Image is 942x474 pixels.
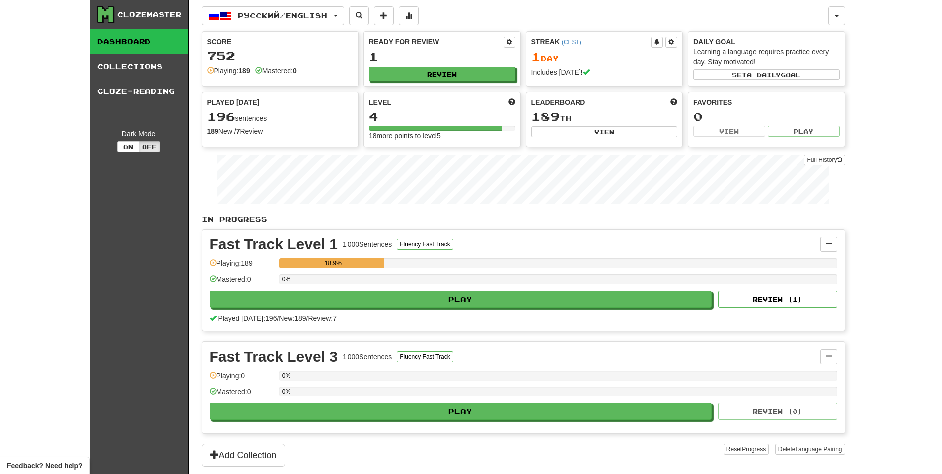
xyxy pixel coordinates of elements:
[693,97,840,107] div: Favorites
[279,315,306,322] span: New: 189
[343,239,392,249] div: 1 000 Sentences
[210,387,274,403] div: Mastered: 0
[7,461,82,471] span: Open feedback widget
[693,69,840,80] button: Seta dailygoal
[397,239,453,250] button: Fluency Fast Track
[531,37,652,47] div: Streak
[343,352,392,362] div: 1 000 Sentences
[210,274,274,291] div: Mastered: 0
[369,37,504,47] div: Ready for Review
[293,67,297,75] strong: 0
[670,97,677,107] span: This week in points, UTC
[775,444,845,455] button: DeleteLanguage Pairing
[804,155,845,165] a: Full History
[210,258,274,275] div: Playing: 189
[399,6,419,25] button: More stats
[562,39,581,46] a: (CEST)
[531,126,678,137] button: View
[117,10,182,20] div: Clozemaster
[369,110,515,123] div: 4
[236,127,240,135] strong: 7
[742,446,766,453] span: Progress
[531,109,560,123] span: 189
[693,47,840,67] div: Learning a language requires practice every day. Stay motivated!
[207,97,260,107] span: Played [DATE]
[531,50,541,64] span: 1
[308,315,337,322] span: Review: 7
[508,97,515,107] span: Score more points to level up
[531,51,678,64] div: Day
[210,291,712,308] button: Play
[693,37,840,47] div: Daily Goal
[369,67,515,81] button: Review
[207,66,250,76] div: Playing:
[202,6,344,25] button: Русский/English
[369,51,515,63] div: 1
[210,403,712,420] button: Play
[97,129,180,139] div: Dark Mode
[207,110,354,123] div: sentences
[369,97,391,107] span: Level
[531,110,678,123] div: th
[207,50,354,62] div: 752
[207,37,354,47] div: Score
[795,446,842,453] span: Language Pairing
[139,141,160,152] button: Off
[210,349,338,364] div: Fast Track Level 3
[718,403,837,420] button: Review (0)
[202,444,285,467] button: Add Collection
[90,29,188,54] a: Dashboard
[306,315,308,322] span: /
[369,131,515,141] div: 18 more points to level 5
[210,237,338,252] div: Fast Track Level 1
[693,126,765,137] button: View
[238,11,327,20] span: Русский / English
[218,315,277,322] span: Played [DATE]: 196
[207,126,354,136] div: New / Review
[531,67,678,77] div: Includes [DATE]!
[282,258,384,268] div: 18.9%
[90,79,188,104] a: Cloze-Reading
[117,141,139,152] button: On
[255,66,297,76] div: Mastered:
[718,291,837,308] button: Review (1)
[90,54,188,79] a: Collections
[374,6,394,25] button: Add sentence to collection
[397,351,453,362] button: Fluency Fast Track
[768,126,840,137] button: Play
[207,127,218,135] strong: 189
[207,109,235,123] span: 196
[202,214,845,224] p: In Progress
[693,110,840,123] div: 0
[531,97,585,107] span: Leaderboard
[210,371,274,387] div: Playing: 0
[277,315,279,322] span: /
[349,6,369,25] button: Search sentences
[238,67,250,75] strong: 189
[747,71,781,78] span: a daily
[724,444,769,455] button: ResetProgress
